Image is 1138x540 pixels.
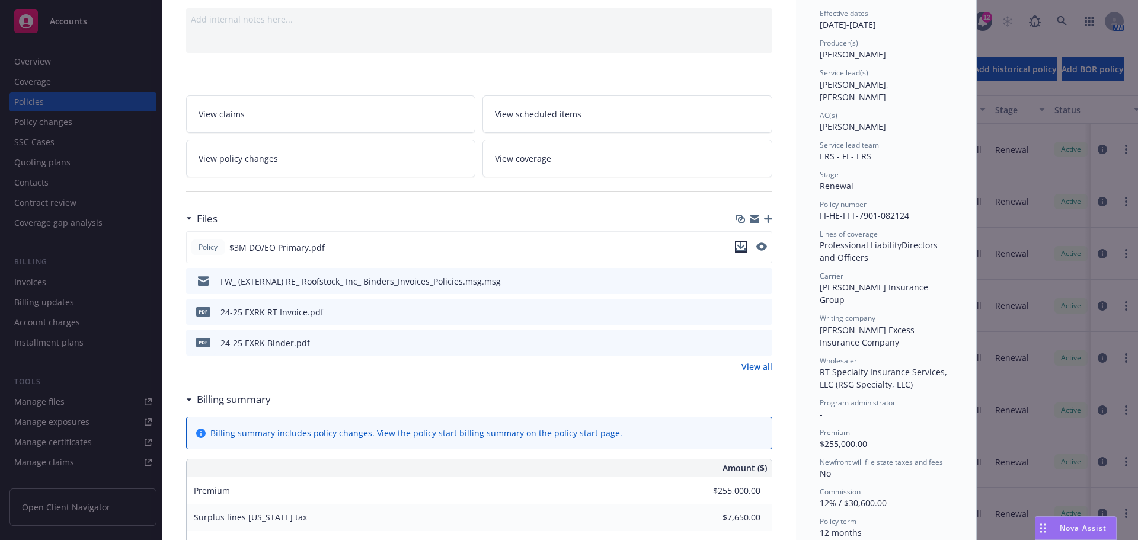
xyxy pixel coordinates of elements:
span: Surplus lines [US_STATE] tax [194,512,307,523]
span: Premium [820,427,850,437]
span: pdf [196,307,210,316]
span: Effective dates [820,8,868,18]
div: FW_ (EXTERNAL) RE_ Roofstock_ Inc_ Binders_Invoices_Policies.msg.msg [220,275,501,287]
div: Drag to move [1035,517,1050,539]
span: 12 months [820,527,862,538]
span: [PERSON_NAME] Insurance Group [820,282,931,305]
span: Program administrator [820,398,896,408]
button: download file [738,306,747,318]
span: Policy [196,242,220,253]
span: Policy number [820,199,867,209]
span: View policy changes [199,152,278,165]
span: FI-HE-FFT-7901-082124 [820,210,909,221]
button: preview file [756,242,767,251]
button: preview file [756,241,767,254]
input: 0.00 [691,482,768,500]
h3: Files [197,211,218,226]
span: Producer(s) [820,38,858,48]
span: [PERSON_NAME] [820,49,886,60]
span: Commission [820,487,861,497]
span: Nova Assist [1060,523,1107,533]
div: Billing summary includes policy changes. View the policy start billing summary on the . [210,427,622,439]
span: Wholesaler [820,356,857,366]
span: $255,000.00 [820,438,867,449]
a: View scheduled items [482,95,772,133]
span: [PERSON_NAME] [820,121,886,132]
span: View scheduled items [495,108,581,120]
button: download file [738,337,747,349]
button: preview file [757,306,768,318]
span: - [820,408,823,420]
span: 12% / $30,600.00 [820,497,887,509]
span: $3M DO/EO Primary.pdf [229,241,325,254]
a: policy start page [554,427,620,439]
button: preview file [757,337,768,349]
span: Directors and Officers [820,239,940,263]
span: Lines of coverage [820,229,878,239]
span: View claims [199,108,245,120]
span: View coverage [495,152,551,165]
a: View coverage [482,140,772,177]
span: Carrier [820,271,843,281]
div: [DATE] - [DATE] [820,8,952,31]
input: 0.00 [691,509,768,526]
div: 24-25 EXRK Binder.pdf [220,337,310,349]
span: [PERSON_NAME], [PERSON_NAME] [820,79,891,103]
div: Files [186,211,218,226]
a: View policy changes [186,140,476,177]
div: Billing summary [186,392,271,407]
div: Add internal notes here... [191,13,768,25]
div: 24-25 EXRK RT Invoice.pdf [220,306,324,318]
span: Premium [194,485,230,496]
span: Professional Liability [820,239,902,251]
span: Amount ($) [723,462,767,474]
span: Stage [820,170,839,180]
button: Nova Assist [1035,516,1117,540]
a: View claims [186,95,476,133]
span: Policy term [820,516,856,526]
span: ERS - FI - ERS [820,151,871,162]
h3: Billing summary [197,392,271,407]
button: download file [735,241,747,254]
span: Service lead(s) [820,68,868,78]
button: download file [738,275,747,287]
span: AC(s) [820,110,837,120]
a: View all [741,360,772,373]
button: download file [735,241,747,253]
span: No [820,468,831,479]
span: pdf [196,338,210,347]
button: preview file [757,275,768,287]
span: Renewal [820,180,853,191]
span: [PERSON_NAME] Excess Insurance Company [820,324,917,348]
span: RT Specialty Insurance Services, LLC (RSG Specialty, LLC) [820,366,950,390]
span: Newfront will file state taxes and fees [820,457,943,467]
span: Service lead team [820,140,879,150]
span: Writing company [820,313,875,323]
